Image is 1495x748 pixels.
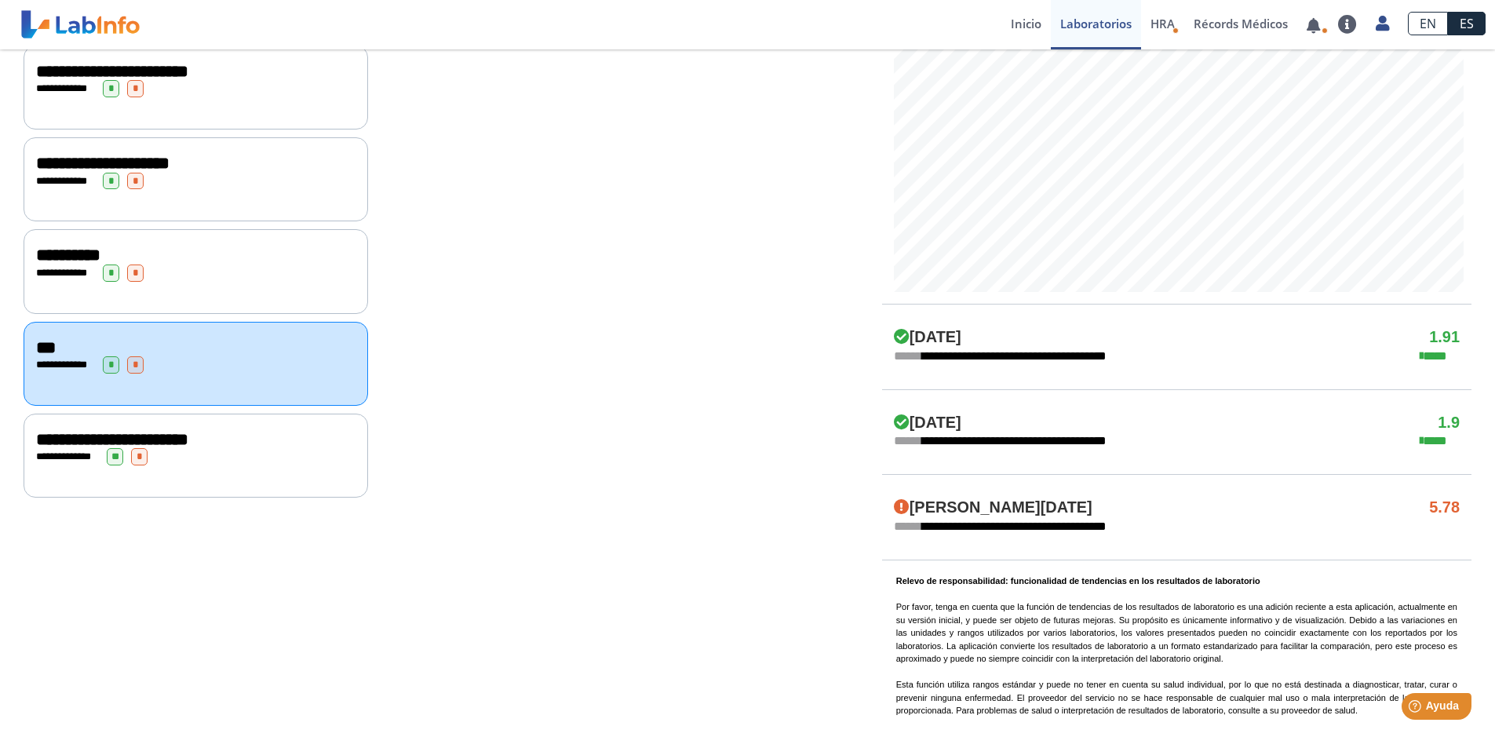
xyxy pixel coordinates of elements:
h4: [DATE] [894,328,961,347]
b: Relevo de responsabilidad: funcionalidad de tendencias en los resultados de laboratorio [896,576,1260,586]
iframe: Help widget launcher [1355,687,1478,731]
p: Por favor, tenga en cuenta que la función de tendencias de los resultados de laboratorio es una a... [896,575,1457,717]
h4: [DATE] [894,414,961,432]
h4: 5.78 [1429,498,1460,517]
h4: 1.9 [1438,414,1460,432]
a: EN [1408,12,1448,35]
h4: [PERSON_NAME][DATE] [894,498,1092,517]
a: ES [1448,12,1486,35]
span: HRA [1150,16,1175,31]
h4: 1.91 [1429,328,1460,347]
